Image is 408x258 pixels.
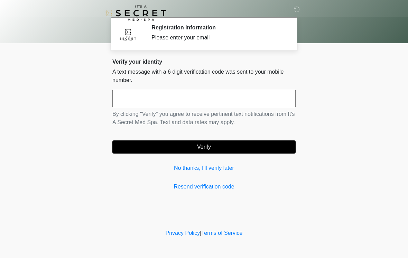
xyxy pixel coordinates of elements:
p: A text message with a 6 digit verification code was sent to your mobile number. [112,68,296,84]
a: Resend verification code [112,183,296,191]
img: It's A Secret Med Spa Logo [105,5,166,21]
a: | [200,230,201,236]
button: Verify [112,140,296,154]
img: Agent Avatar [118,24,138,45]
p: By clicking "Verify" you agree to receive pertinent text notifications from It's A Secret Med Spa... [112,110,296,127]
a: No thanks, I'll verify later [112,164,296,172]
a: Terms of Service [201,230,242,236]
a: Privacy Policy [166,230,200,236]
h2: Verify your identity [112,58,296,65]
div: Please enter your email [151,34,285,42]
h2: Registration Information [151,24,285,31]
